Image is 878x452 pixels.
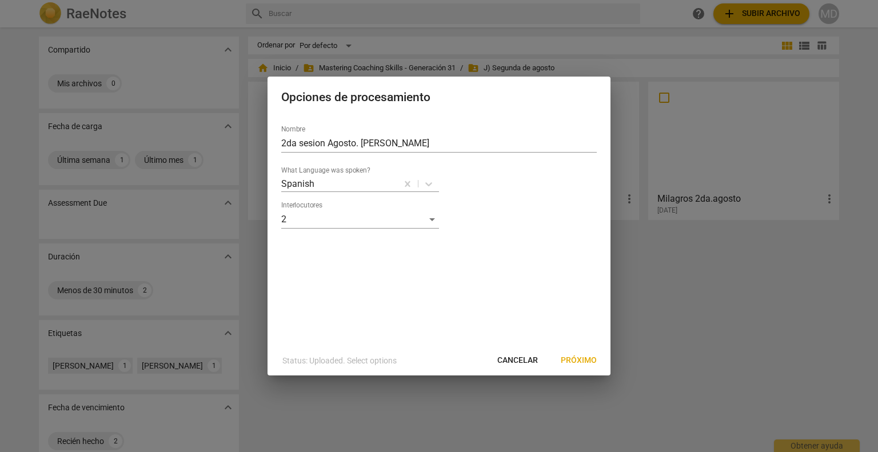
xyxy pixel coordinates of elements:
button: Próximo [552,350,606,371]
div: 2 [281,210,439,229]
label: Nombre [281,126,305,133]
span: Próximo [561,355,597,366]
p: Status: Uploaded. Select options [282,355,397,367]
p: Spanish [281,177,314,190]
label: What Language was spoken? [281,167,370,174]
label: Interlocutores [281,202,322,209]
button: Cancelar [488,350,547,371]
h2: Opciones de procesamiento [281,90,597,105]
span: Cancelar [497,355,538,366]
